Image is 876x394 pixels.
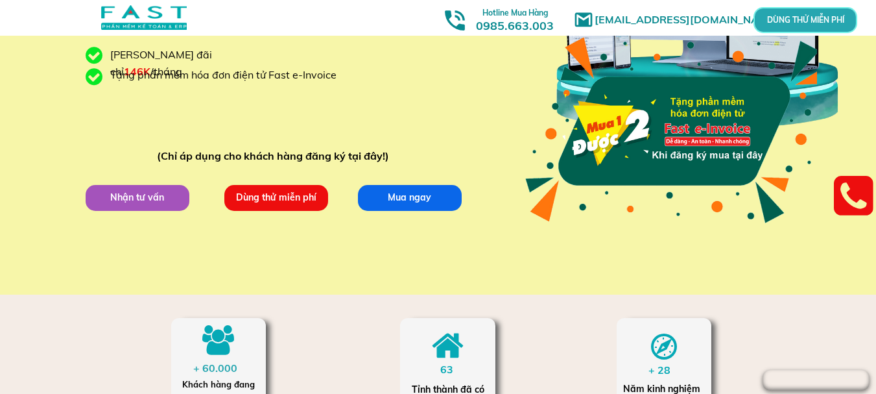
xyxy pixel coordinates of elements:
[157,148,395,165] div: (Chỉ áp dụng cho khách hàng đăng ký tại đây!)
[648,362,683,379] div: + 28
[440,362,466,378] div: 63
[110,47,279,80] div: [PERSON_NAME] đãi chỉ /tháng
[462,5,568,32] h3: 0985.663.003
[482,8,548,18] span: Hotline Mua Hàng
[193,360,244,377] div: + 60.000
[124,65,150,78] span: 146K
[86,185,189,211] p: Nhận tư vấn
[358,185,462,211] p: Mua ngay
[224,185,328,211] p: Dùng thử miễn phí
[595,12,786,29] h1: [EMAIL_ADDRESS][DOMAIN_NAME]
[110,67,346,84] div: Tặng phần mềm hóa đơn điện tử Fast e-Invoice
